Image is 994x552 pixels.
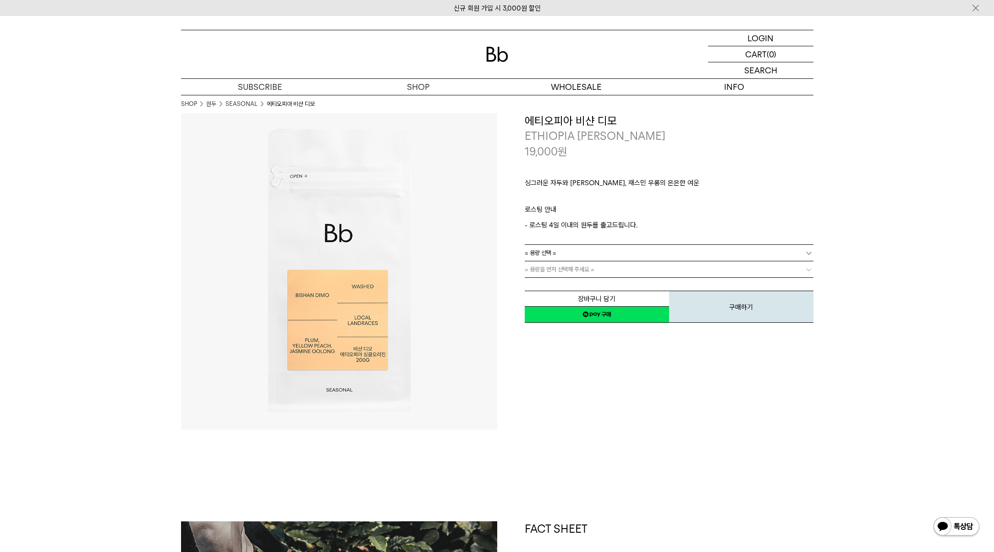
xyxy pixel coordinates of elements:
a: SUBSCRIBE [181,79,339,95]
p: ETHIOPIA [PERSON_NAME] [525,128,813,144]
button: 장바구니 담기 [525,291,669,307]
p: 로스팅 안내 [525,204,813,220]
img: 로고 [486,47,508,62]
p: LOGIN [747,30,774,46]
a: SHOP [339,79,497,95]
a: 새창 [525,306,669,323]
img: 에티오피아 비샨 디모 [181,113,497,430]
p: CART [745,46,767,62]
a: 신규 회원 가입 시 3,000원 할인 [454,4,541,12]
span: 원 [558,145,567,158]
span: = 용량을 먼저 선택해 주세요 = [525,261,594,277]
a: SEASONAL [225,99,258,109]
p: INFO [655,79,813,95]
a: 원두 [206,99,216,109]
a: LOGIN [708,30,813,46]
p: ㅤ [525,193,813,204]
a: CART (0) [708,46,813,62]
p: 싱그러운 자두와 [PERSON_NAME], 재스민 우롱의 은은한 여운 [525,177,813,193]
p: SEARCH [744,62,777,78]
li: 에티오피아 비샨 디모 [267,99,315,109]
p: 19,000 [525,144,567,160]
span: = 용량 선택 = [525,245,556,261]
p: (0) [767,46,776,62]
p: - 로스팅 4일 이내의 원두를 출고드립니다. [525,220,813,231]
p: WHOLESALE [497,79,655,95]
h3: 에티오피아 비샨 디모 [525,113,813,129]
img: 카카오톡 채널 1:1 채팅 버튼 [933,516,980,538]
a: SHOP [181,99,197,109]
button: 구매하기 [669,291,813,323]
